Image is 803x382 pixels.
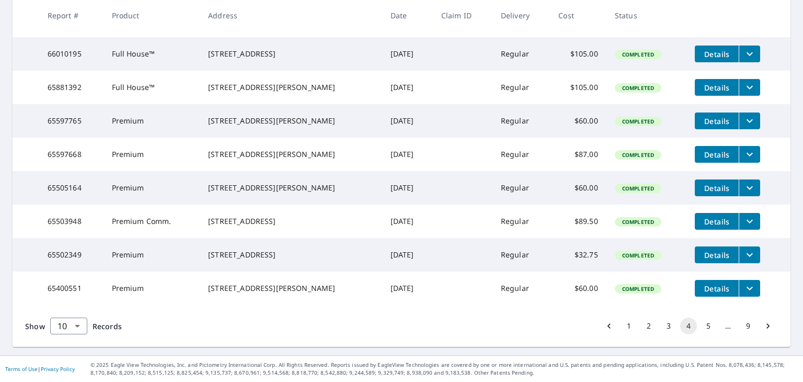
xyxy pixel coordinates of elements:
td: Regular [492,37,550,71]
button: Go to page 2 [640,318,657,334]
span: Completed [616,285,660,293]
span: Completed [616,185,660,192]
td: Regular [492,71,550,104]
span: Completed [616,151,660,159]
span: Details [701,250,732,260]
a: Terms of Use [5,365,38,373]
span: Records [93,321,122,331]
div: Show 10 records [50,318,87,334]
button: filesDropdownBtn-65881392 [739,79,760,96]
td: Full House™ [104,37,200,71]
td: $89.50 [550,205,606,238]
td: Premium [104,104,200,138]
td: [DATE] [382,238,433,272]
td: $60.00 [550,171,606,205]
td: 65502349 [39,238,104,272]
a: Privacy Policy [41,365,75,373]
span: Completed [616,51,660,58]
td: $87.00 [550,138,606,171]
td: [DATE] [382,37,433,71]
td: $105.00 [550,71,606,104]
p: © 2025 Eagle View Technologies, Inc. and Pictometry International Corp. All Rights Reserved. Repo... [90,361,798,377]
button: filesDropdownBtn-66010195 [739,46,760,62]
td: [DATE] [382,104,433,138]
button: Go to next page [760,318,776,334]
td: Regular [492,104,550,138]
td: Premium [104,171,200,205]
td: 65505164 [39,171,104,205]
td: [DATE] [382,205,433,238]
span: Details [701,284,732,294]
button: filesDropdownBtn-65505164 [739,179,760,196]
button: filesDropdownBtn-65597765 [739,113,760,129]
div: [STREET_ADDRESS][PERSON_NAME] [208,116,373,126]
div: [STREET_ADDRESS][PERSON_NAME] [208,149,373,160]
button: detailsBtn-65597765 [695,113,739,129]
button: detailsBtn-65502349 [695,246,739,263]
div: [STREET_ADDRESS] [208,216,373,227]
button: Go to page 3 [660,318,677,334]
td: [DATE] [382,272,433,305]
td: 65597668 [39,138,104,171]
td: 65400551 [39,272,104,305]
td: Regular [492,205,550,238]
td: Premium [104,138,200,171]
button: Go to page 1 [621,318,637,334]
td: Regular [492,272,550,305]
td: $60.00 [550,104,606,138]
div: … [720,321,737,331]
span: Details [701,183,732,193]
span: Details [701,49,732,59]
button: detailsBtn-65400551 [695,280,739,297]
button: Go to previous page [601,318,617,334]
button: Go to page 5 [700,318,717,334]
span: Completed [616,252,660,259]
span: Details [701,217,732,227]
button: detailsBtn-65597668 [695,146,739,163]
span: Completed [616,218,660,226]
div: 10 [50,311,87,341]
div: [STREET_ADDRESS][PERSON_NAME] [208,283,373,294]
td: 65881392 [39,71,104,104]
td: 65503948 [39,205,104,238]
td: Full House™ [104,71,200,104]
span: Completed [616,118,660,125]
nav: pagination navigation [599,318,778,334]
button: filesDropdownBtn-65503948 [739,213,760,230]
td: Premium [104,272,200,305]
td: Regular [492,171,550,205]
span: Details [701,83,732,93]
td: $60.00 [550,272,606,305]
button: filesDropdownBtn-65400551 [739,280,760,297]
button: filesDropdownBtn-65597668 [739,146,760,163]
td: 65597765 [39,104,104,138]
div: [STREET_ADDRESS][PERSON_NAME] [208,183,373,193]
button: detailsBtn-65881392 [695,79,739,96]
td: Premium Comm. [104,205,200,238]
span: Show [25,321,45,331]
button: detailsBtn-65505164 [695,179,739,196]
td: Regular [492,238,550,272]
button: Go to page 9 [740,318,756,334]
td: $32.75 [550,238,606,272]
td: [DATE] [382,138,433,171]
span: Completed [616,84,660,92]
div: [STREET_ADDRESS] [208,49,373,59]
button: detailsBtn-66010195 [695,46,739,62]
td: 66010195 [39,37,104,71]
span: Details [701,150,732,160]
button: page 4 [680,318,697,334]
button: filesDropdownBtn-65502349 [739,246,760,263]
p: | [5,366,75,372]
span: Details [701,116,732,126]
button: detailsBtn-65503948 [695,213,739,230]
div: [STREET_ADDRESS][PERSON_NAME] [208,82,373,93]
td: [DATE] [382,71,433,104]
td: Premium [104,238,200,272]
td: $105.00 [550,37,606,71]
td: Regular [492,138,550,171]
div: [STREET_ADDRESS] [208,250,373,260]
td: [DATE] [382,171,433,205]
